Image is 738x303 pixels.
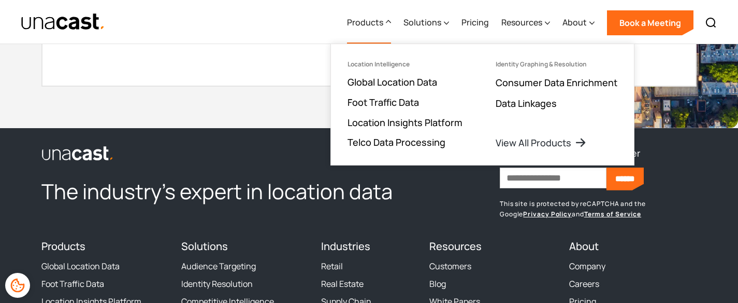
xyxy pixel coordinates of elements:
[347,16,383,29] div: Products
[21,13,105,31] a: home
[500,199,697,219] p: This site is protected by reCAPTCHA and the Google and
[461,2,489,44] a: Pricing
[5,273,30,298] div: Cookie Preferences
[562,2,595,44] div: About
[569,279,599,289] a: Careers
[569,240,697,253] h4: About
[330,44,634,166] nav: Products
[21,13,105,31] img: Unacast text logo
[705,17,717,29] img: Search icon
[496,97,557,109] a: Data Linkages
[501,2,550,44] div: Resources
[348,96,419,108] a: Foot Traffic Data
[403,16,441,29] div: Solutions
[348,136,445,148] a: Telco Data Processing
[41,279,104,289] a: Foot Traffic Data
[496,61,587,68] div: Identity Graphing & Resolution
[347,2,391,44] div: Products
[181,279,253,289] a: Identity Resolution
[429,279,446,289] a: Blog
[429,240,557,253] h4: Resources
[501,16,542,29] div: Resources
[607,10,693,35] a: Book a Meeting
[496,136,587,149] a: View All Products
[584,210,641,218] a: Terms of Service
[181,239,228,253] a: Solutions
[41,261,120,271] a: Global Location Data
[496,76,617,89] a: Consumer Data Enrichment
[429,261,471,271] a: Customers
[569,261,605,271] a: Company
[321,240,417,253] h4: Industries
[41,145,417,161] a: link to the homepage
[403,2,449,44] div: Solutions
[321,279,364,289] a: Real Estate
[348,116,462,129] a: Location Insights Platform
[41,239,85,253] a: Products
[523,210,572,218] a: Privacy Policy
[41,146,114,161] img: Unacast logo
[562,16,587,29] div: About
[181,261,256,271] a: Audience Targeting
[41,178,417,205] h2: The industry’s expert in location data
[348,76,437,88] a: Global Location Data
[321,261,343,271] a: Retail
[348,61,410,68] div: Location Intelligence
